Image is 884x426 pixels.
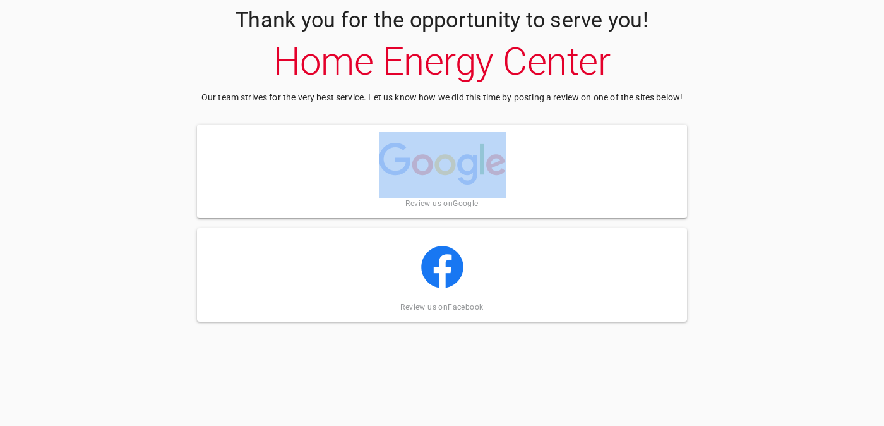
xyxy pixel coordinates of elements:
img: google.png [379,132,506,195]
img: facebook.png [421,236,463,299]
a: Review us onGoogle [197,125,687,218]
p: Home Energy Center [197,43,687,81]
a: Review us on Facebook [400,303,483,312]
p: Thank you for the opportunity to serve you! [197,8,687,33]
p: Our team strives for the very best service. Let us know how we did this time by posting a review ... [197,91,687,104]
a: Review us onFacebook [197,228,687,322]
a: Review us on Google [405,199,478,208]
